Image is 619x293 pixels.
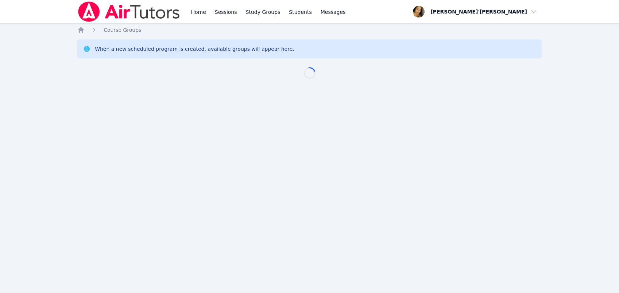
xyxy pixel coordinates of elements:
[77,26,542,34] nav: Breadcrumb
[104,26,141,34] a: Course Groups
[104,27,141,33] span: Course Groups
[77,1,181,22] img: Air Tutors
[95,45,294,53] div: When a new scheduled program is created, available groups will appear here.
[321,8,346,16] span: Messages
